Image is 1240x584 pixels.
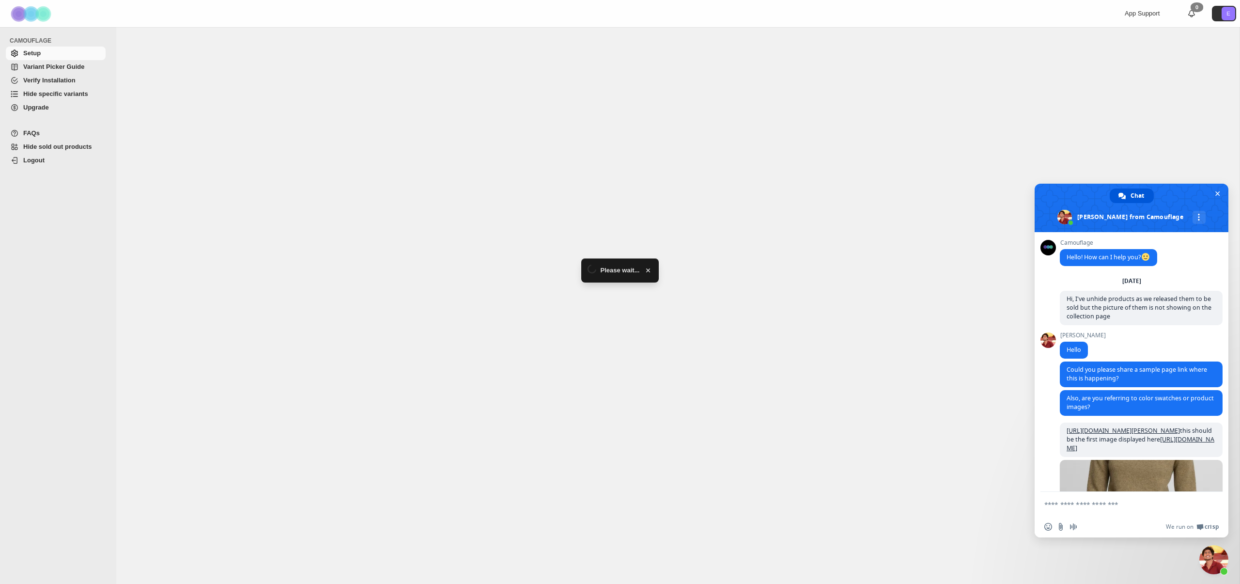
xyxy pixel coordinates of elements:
span: Hi, I've unhide products as we released them to be sold but the picture of them is not showing on... [1067,295,1211,320]
span: [PERSON_NAME] [1060,332,1106,339]
a: Hide specific variants [6,87,106,101]
div: Close chat [1199,545,1228,574]
span: App Support [1125,10,1160,17]
span: Logout [23,157,45,164]
a: Variant Picker Guide [6,60,106,74]
div: [DATE] [1122,278,1141,284]
span: Verify Installation [23,77,76,84]
img: Camouflage [8,0,56,27]
span: Hello [1067,346,1081,354]
span: Avatar with initials E [1222,7,1235,20]
span: Send a file [1057,523,1065,531]
span: Setup [23,49,41,57]
span: Hide specific variants [23,90,88,97]
span: Variant Picker Guide [23,63,84,70]
a: Logout [6,154,106,167]
text: E [1226,11,1230,16]
a: [URL][DOMAIN_NAME][PERSON_NAME] [1067,426,1180,435]
span: Insert an emoji [1044,523,1052,531]
a: Hide sold out products [6,140,106,154]
div: Chat [1110,189,1154,203]
span: Could you please share a sample page link where this is happening? [1067,365,1207,382]
span: CAMOUFLAGE [10,37,109,45]
div: More channels [1193,211,1206,224]
a: FAQs [6,126,106,140]
span: Close chat [1212,189,1223,199]
span: FAQs [23,129,40,137]
a: We run onCrisp [1166,523,1219,531]
textarea: Compose your message... [1044,500,1197,509]
span: Hide sold out products [23,143,92,150]
span: Please wait... [601,266,640,275]
a: Setup [6,47,106,60]
div: 0 [1191,2,1203,12]
a: [URL][DOMAIN_NAME] [1067,435,1214,452]
span: We run on [1166,523,1193,531]
a: Verify Installation [6,74,106,87]
span: Crisp [1205,523,1219,531]
span: Camouflage [1060,239,1157,246]
a: 0 [1187,9,1196,18]
span: Audio message [1069,523,1077,531]
span: Chat [1131,189,1144,203]
span: this should be the first image displayed here [1067,426,1214,452]
span: Hello! How can I help you? [1067,253,1150,261]
span: Also, are you referring to color swatches or product images? [1067,394,1214,411]
span: Upgrade [23,104,49,111]
a: Upgrade [6,101,106,114]
button: Avatar with initials E [1212,6,1236,21]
